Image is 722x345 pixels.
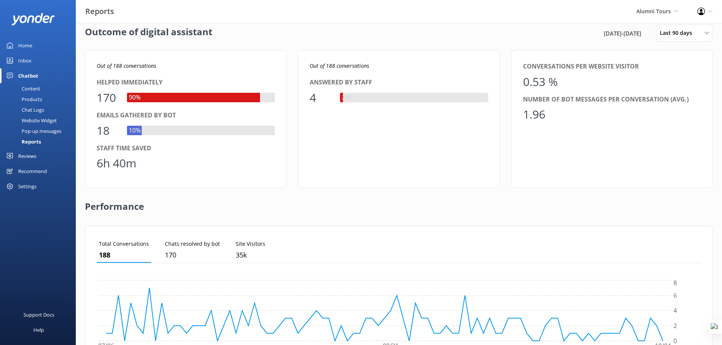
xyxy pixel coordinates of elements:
div: Website Widget [5,115,57,126]
div: 4 [310,89,332,107]
div: Number of bot messages per conversation (avg.) [523,95,701,105]
h3: Reports [85,5,114,17]
div: 18 [97,122,119,140]
tspan: 4 [673,306,677,315]
div: Staff time saved [97,144,275,153]
div: Chatbot [18,68,38,83]
h2: Performance [85,188,144,218]
div: Home [18,38,32,53]
a: Website Widget [5,115,76,126]
div: Reports [5,136,41,147]
p: 188 [99,250,149,261]
tspan: 2 [673,322,677,330]
p: Site Visitors [236,240,265,248]
div: 90% [127,93,143,103]
div: 6h 40m [97,154,136,172]
div: Recommend [18,164,47,179]
div: 2% [340,93,352,103]
div: 1.96 [523,105,546,123]
div: 0.53 % [523,73,558,91]
img: yonder-white-logo.png [11,13,55,25]
a: Pop-up messages [5,126,76,136]
div: Support Docs [23,307,54,322]
div: Settings [18,179,36,194]
a: Chat Logs [5,105,76,115]
div: Inbox [18,53,31,68]
p: 170 [165,250,220,261]
div: Emails gathered by bot [97,111,275,120]
tspan: 6 [673,291,677,300]
a: Products [5,94,76,105]
tspan: 8 [673,279,677,287]
div: Answered by staff [310,78,488,87]
div: 10% [127,126,143,136]
span: [DATE] - [DATE] [604,29,641,38]
div: Products [5,94,42,105]
i: Out of 188 conversations [310,62,369,69]
div: 170 [97,89,119,107]
div: Reviews [18,148,36,164]
div: Helped immediately [97,78,275,87]
div: Pop-up messages [5,126,61,136]
div: Conversations per website visitor [523,62,701,72]
div: Chat Logs [5,105,44,115]
a: Content [5,83,76,94]
p: Total Conversations [99,240,149,248]
div: Content [5,83,40,94]
tspan: 0 [673,337,677,345]
a: Reports [5,136,76,147]
p: 35,479 [236,250,265,261]
span: Alumni Tours [636,8,671,15]
p: Chats resolved by bot [165,240,220,248]
i: Out of 188 conversations [97,62,156,69]
div: Help [33,322,44,337]
h2: Outcome of digital assistant [85,25,212,42]
span: Last 90 days [660,29,697,37]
